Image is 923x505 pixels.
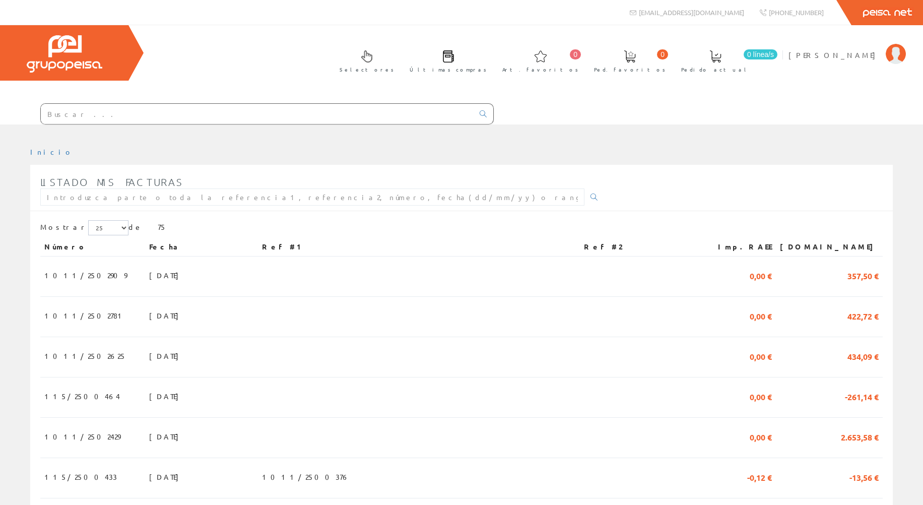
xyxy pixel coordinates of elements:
select: Mostrar [88,220,128,235]
span: 357,50 € [847,267,879,284]
th: Ref #1 [258,238,580,256]
th: Número [40,238,145,256]
span: Listado mis facturas [40,176,183,188]
img: Grupo Peisa [27,35,102,73]
span: 0 [657,49,668,59]
span: [DATE] [149,428,184,445]
th: Fecha [145,238,258,256]
span: 0 línea/s [744,49,777,59]
input: Introduzca parte o toda la referencia1, referencia2, número, fecha(dd/mm/yy) o rango de fechas(dd... [40,188,584,206]
th: Ref #2 [580,238,700,256]
span: 0 [570,49,581,59]
th: Imp.RAEE [700,238,776,256]
span: 0,00 € [750,267,772,284]
span: [DATE] [149,267,184,284]
a: Selectores [329,42,399,79]
a: Inicio [30,147,73,156]
span: [PERSON_NAME] [788,50,881,60]
span: 0,00 € [750,307,772,324]
th: [DOMAIN_NAME] [776,238,883,256]
span: 115/2500464 [44,388,120,405]
span: Selectores [340,65,394,75]
span: 1011/2502429 [44,428,120,445]
span: [EMAIL_ADDRESS][DOMAIN_NAME] [639,8,744,17]
span: 115/2500433 [44,468,117,485]
span: 1011/2502625 [44,347,126,364]
span: Ped. favoritos [594,65,666,75]
span: 434,09 € [847,347,879,364]
span: Art. favoritos [502,65,578,75]
span: 0,00 € [750,347,772,364]
label: Mostrar [40,220,128,235]
span: 1011/2500376 [262,468,350,485]
span: [DATE] [149,307,184,324]
span: [DATE] [149,388,184,405]
span: 0,00 € [750,388,772,405]
span: Pedido actual [681,65,750,75]
div: de 75 [40,220,883,238]
span: -13,56 € [849,468,879,485]
span: [PHONE_NUMBER] [769,8,824,17]
span: 1011/2502781 [44,307,126,324]
span: [DATE] [149,347,184,364]
span: -0,12 € [747,468,772,485]
a: [PERSON_NAME] [788,42,906,51]
span: 2.653,58 € [841,428,879,445]
span: 1011/2502909 [44,267,127,284]
span: 0,00 € [750,428,772,445]
a: Últimas compras [400,42,492,79]
input: Buscar ... [41,104,474,124]
span: [DATE] [149,468,184,485]
span: 422,72 € [847,307,879,324]
span: Últimas compras [410,65,487,75]
span: -261,14 € [845,388,879,405]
